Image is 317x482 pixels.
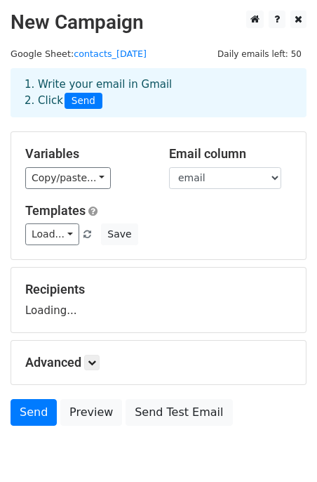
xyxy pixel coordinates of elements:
a: Templates [25,203,86,218]
div: Loading... [25,282,292,318]
h2: New Campaign [11,11,306,34]
a: Send [11,399,57,426]
a: Preview [60,399,122,426]
a: Daily emails left: 50 [213,48,306,59]
h5: Recipients [25,282,292,297]
span: Send [65,93,102,110]
h5: Email column [169,146,292,162]
h5: Advanced [25,355,292,370]
a: Copy/paste... [25,167,111,189]
div: 1. Write your email in Gmail 2. Click [14,77,303,109]
a: Load... [25,223,79,245]
small: Google Sheet: [11,48,147,59]
h5: Variables [25,146,148,162]
button: Save [101,223,137,245]
a: Send Test Email [126,399,232,426]
iframe: Chat Widget [247,415,317,482]
a: contacts_[DATE] [74,48,147,59]
span: Daily emails left: 50 [213,46,306,62]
